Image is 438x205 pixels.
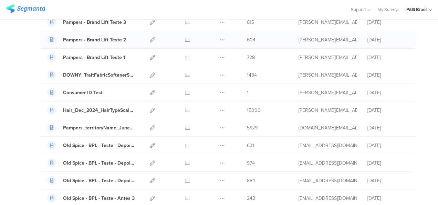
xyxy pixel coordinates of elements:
div: [DATE] [367,159,409,167]
div: bortolozzo.t@pg.com [299,195,357,202]
div: [DATE] [367,54,409,61]
div: [DATE] [367,177,409,184]
div: [DATE] [367,195,409,202]
div: Consumer ID Test [63,89,103,96]
span: 884 [247,177,255,184]
a: Old Spice - BPL - Teste - Depois 3 [47,141,135,150]
div: DOWNY_TraitFabricSoftenerScentIdValue_DEZ_2024 [63,71,135,79]
div: bortolozzo.t@pg.com [299,142,357,149]
div: Pampers_territoryName_June2023 [63,124,135,131]
span: 728 [247,54,255,61]
div: dosreis.g@pg.com [299,71,357,79]
a: Hair_Dec_2024_HairTypeScalpConcern [47,106,135,115]
div: bortolozzo.t@pg.com [299,159,357,167]
a: Consumer ID Test [47,88,103,97]
div: bortolozzo.t@pg.com [299,177,357,184]
span: 1434 [247,71,257,79]
div: P&G Brasil [406,6,427,13]
div: [DATE] [367,107,409,114]
div: Pampers - Brand Lift Teste 3 [63,19,126,26]
div: dosreis.g@pg.com [299,54,357,61]
span: Support [351,6,366,13]
span: 5979 [247,124,258,131]
span: 615 [247,19,254,26]
div: dabrowski.d.3@pg.com [299,89,357,96]
div: Pampers - Brand Lift Teste 2 [63,36,126,43]
div: [DATE] [367,19,409,26]
div: [DATE] [367,89,409,96]
span: 15000 [247,107,261,114]
span: 604 [247,36,255,43]
div: dosreis.g@pg.com [299,36,357,43]
span: 631 [247,142,254,149]
a: Pampers - Brand Lift Teste 1 [47,53,125,62]
div: Old Spice - BPL - Teste - Depois 2 [63,159,135,167]
div: dosreis.g@pg.com [299,107,357,114]
div: shinku.ca@pg.com [299,124,357,131]
div: Old Spice - BPL - Teste - Antes 3 [63,195,135,202]
span: 1 [247,89,249,96]
a: Pampers - Brand Lift Teste 3 [47,18,126,27]
a: DOWNY_TraitFabricSoftenerScentIdValue_DEZ_2024 [47,70,135,79]
a: Old Spice - BPL - Teste - Depois 1 [47,176,135,185]
div: [DATE] [367,142,409,149]
a: Pampers_territoryName_June2023 [47,123,135,132]
a: Old Spice - BPL - Teste - Antes 3 [47,194,135,203]
div: Hair_Dec_2024_HairTypeScalpConcern [63,107,135,114]
div: [DATE] [367,36,409,43]
a: Old Spice - BPL - Teste - Depois 2 [47,158,135,167]
div: dosreis.g@pg.com [299,19,357,26]
span: 974 [247,159,255,167]
div: [DATE] [367,71,409,79]
img: segmanta logo [6,4,45,13]
div: Old Spice - BPL - Teste - Depois 3 [63,142,135,149]
div: Pampers - Brand Lift Teste 1 [63,54,125,61]
div: Old Spice - BPL - Teste - Depois 1 [63,177,135,184]
a: Pampers - Brand Lift Teste 2 [47,35,126,44]
span: 243 [247,195,255,202]
div: [DATE] [367,124,409,131]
